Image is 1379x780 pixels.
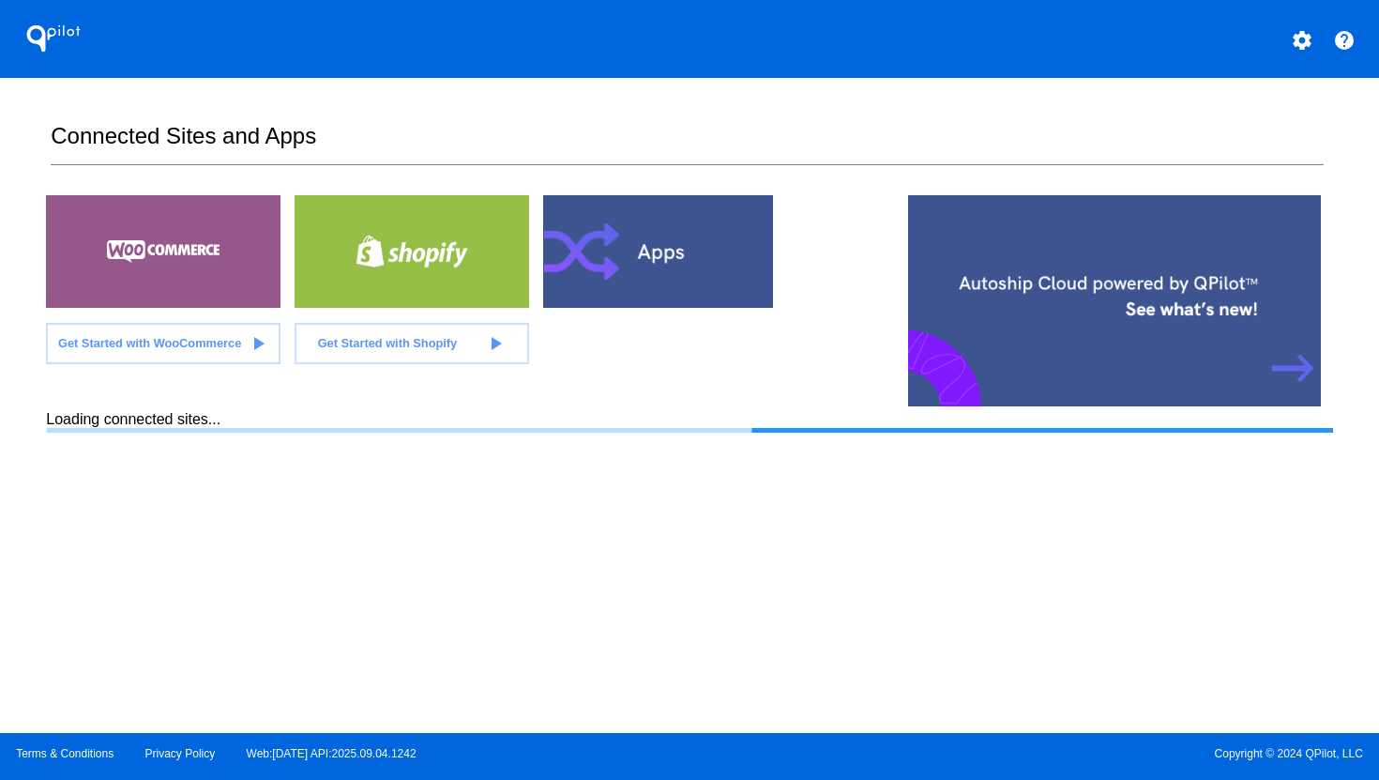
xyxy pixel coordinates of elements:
span: Get Started with WooCommerce [58,336,241,350]
mat-icon: play_arrow [484,332,507,355]
mat-icon: settings [1291,29,1313,52]
h1: QPilot [16,20,91,57]
div: Loading connected sites... [46,411,1332,433]
a: Terms & Conditions [16,747,114,760]
mat-icon: play_arrow [247,332,269,355]
a: Web:[DATE] API:2025.09.04.1242 [247,747,417,760]
mat-icon: help [1333,29,1356,52]
a: Get Started with Shopify [295,323,529,364]
a: Get Started with WooCommerce [46,323,280,364]
span: Get Started with Shopify [318,336,458,350]
a: Privacy Policy [145,747,216,760]
span: Copyright © 2024 QPilot, LLC [705,747,1363,760]
h2: Connected Sites and Apps [51,123,1323,165]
